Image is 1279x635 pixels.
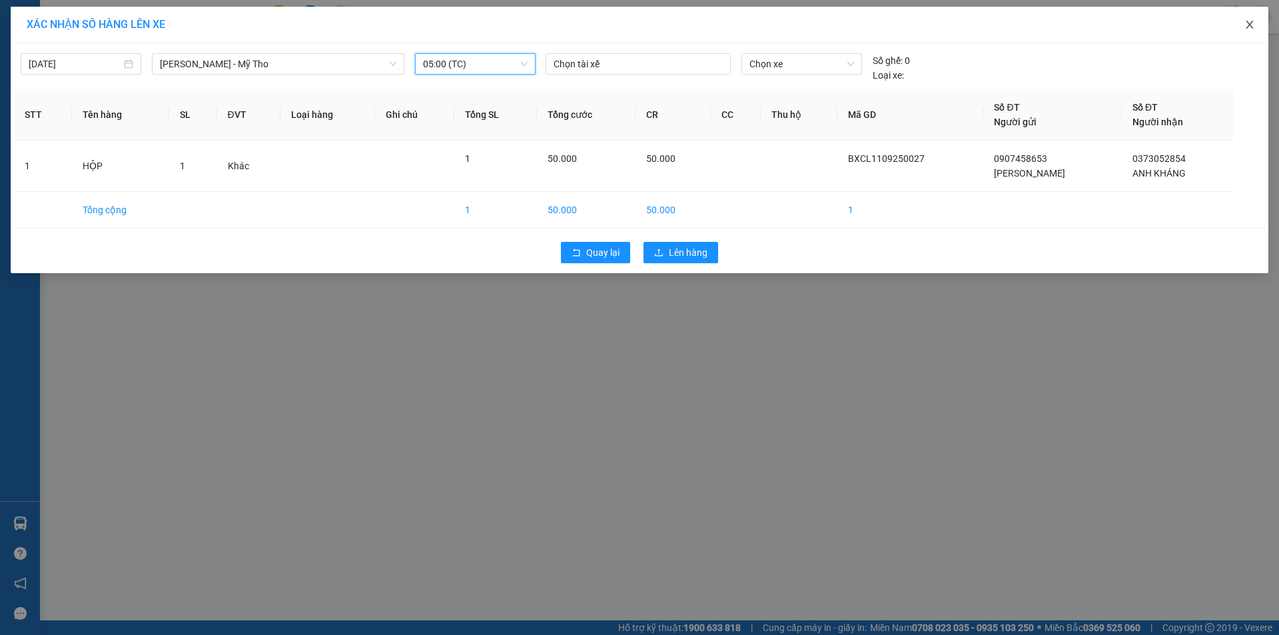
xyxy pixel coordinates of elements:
[169,89,217,141] th: SL
[1132,102,1158,113] span: Số ĐT
[180,161,185,171] span: 1
[14,141,72,192] td: 1
[873,53,910,68] div: 0
[11,11,118,43] div: BX [PERSON_NAME]
[548,153,577,164] span: 50.000
[375,89,454,141] th: Ghi chú
[654,248,663,259] span: upload
[636,192,711,229] td: 50.000
[454,89,537,141] th: Tổng SL
[423,54,528,74] span: 05:00 (TC)
[27,18,165,31] span: XÁC NHẬN SỐ HÀNG LÊN XE
[1132,153,1186,164] span: 0373052854
[761,89,837,141] th: Thu hộ
[217,141,281,192] td: Khác
[160,54,396,74] span: Cao Lãnh - Mỹ Tho
[127,57,262,76] div: 0901233986
[465,153,470,164] span: 1
[873,68,904,83] span: Loại xe:
[1132,117,1183,127] span: Người nhận
[711,89,761,141] th: CC
[217,89,281,141] th: ĐVT
[72,141,169,192] td: HỘP
[646,153,675,164] span: 50.000
[994,117,1037,127] span: Người gửi
[643,242,718,263] button: uploadLên hàng
[127,11,159,25] span: Nhận:
[11,43,118,59] div: ANH PHÚ
[127,11,262,41] div: [GEOGRAPHIC_DATA]
[72,192,169,229] td: Tổng cộng
[1231,7,1268,44] button: Close
[837,192,983,229] td: 1
[1132,168,1186,179] span: ANH KHÁNG
[537,89,636,141] th: Tổng cước
[11,13,32,27] span: Gửi:
[848,153,925,164] span: BXCL1109250027
[127,41,262,57] div: [PERSON_NAME]
[72,89,169,141] th: Tên hàng
[994,102,1019,113] span: Số ĐT
[561,242,630,263] button: rollbackQuay lại
[454,192,537,229] td: 1
[1244,19,1255,30] span: close
[29,57,121,71] input: 12/09/2025
[11,85,31,99] span: DĐ:
[537,192,636,229] td: 50.000
[11,78,75,125] span: GIỌT ĐẮNG
[994,168,1065,179] span: [PERSON_NAME]
[572,248,581,259] span: rollback
[280,89,375,141] th: Loại hàng
[873,53,903,68] span: Số ghế:
[749,54,853,74] span: Chọn xe
[994,153,1047,164] span: 0907458653
[586,245,620,260] span: Quay lại
[14,89,72,141] th: STT
[837,89,983,141] th: Mã GD
[636,89,711,141] th: CR
[669,245,707,260] span: Lên hàng
[11,59,118,78] div: 0363673479
[389,60,397,68] span: down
